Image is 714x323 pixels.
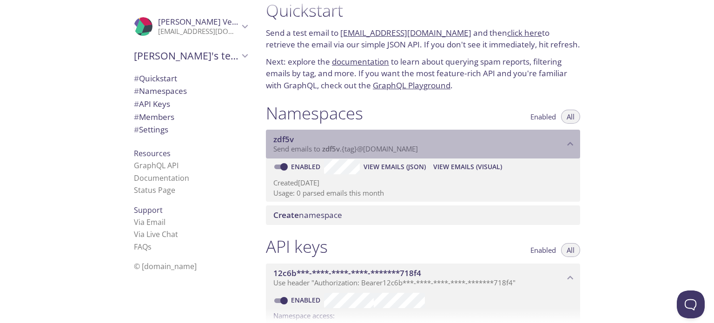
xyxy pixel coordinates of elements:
[266,56,580,92] p: Next: explore the to learn about querying spam reports, filtering emails by tag, and more. If you...
[126,11,255,42] div: Akhil Verma
[134,99,139,109] span: #
[134,160,178,171] a: GraphQL API
[266,27,580,51] p: Send a test email to and then to retrieve the email via our simple JSON API. If you don't see it ...
[332,56,389,67] a: documentation
[561,110,580,124] button: All
[134,205,163,215] span: Support
[134,86,139,96] span: #
[134,49,239,62] span: [PERSON_NAME]'s team
[134,148,171,158] span: Resources
[266,103,363,124] h1: Namespaces
[134,261,197,271] span: © [DOMAIN_NAME]
[126,123,255,136] div: Team Settings
[525,243,562,257] button: Enabled
[126,72,255,85] div: Quickstart
[134,242,152,252] a: FAQ
[126,85,255,98] div: Namespaces
[134,229,178,239] a: Via Live Chat
[266,236,328,257] h1: API keys
[134,73,139,84] span: #
[134,112,174,122] span: Members
[373,80,450,91] a: GraphQL Playground
[134,124,168,135] span: Settings
[134,73,177,84] span: Quickstart
[134,217,165,227] a: Via Email
[273,210,299,220] span: Create
[134,99,170,109] span: API Keys
[126,111,255,124] div: Members
[158,27,239,36] p: [EMAIL_ADDRESS][DOMAIN_NAME]
[273,144,418,153] span: Send emails to . {tag} @[DOMAIN_NAME]
[134,86,187,96] span: Namespaces
[126,98,255,111] div: API Keys
[266,205,580,225] div: Create namespace
[364,161,426,172] span: View Emails (JSON)
[126,44,255,68] div: Akhil's team
[340,27,471,38] a: [EMAIL_ADDRESS][DOMAIN_NAME]
[290,162,324,171] a: Enabled
[290,296,324,304] a: Enabled
[266,130,580,158] div: zdf5v namespace
[134,185,175,195] a: Status Page
[158,16,247,27] span: [PERSON_NAME] Verma
[677,290,705,318] iframe: Help Scout Beacon - Open
[134,124,139,135] span: #
[273,188,573,198] p: Usage: 0 parsed emails this month
[360,159,430,174] button: View Emails (JSON)
[430,159,506,174] button: View Emails (Visual)
[561,243,580,257] button: All
[273,178,573,188] p: Created [DATE]
[322,144,340,153] span: zdf5v
[148,242,152,252] span: s
[433,161,502,172] span: View Emails (Visual)
[525,110,562,124] button: Enabled
[507,27,542,38] a: click here
[134,112,139,122] span: #
[273,210,342,220] span: namespace
[273,134,294,145] span: zdf5v
[134,173,189,183] a: Documentation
